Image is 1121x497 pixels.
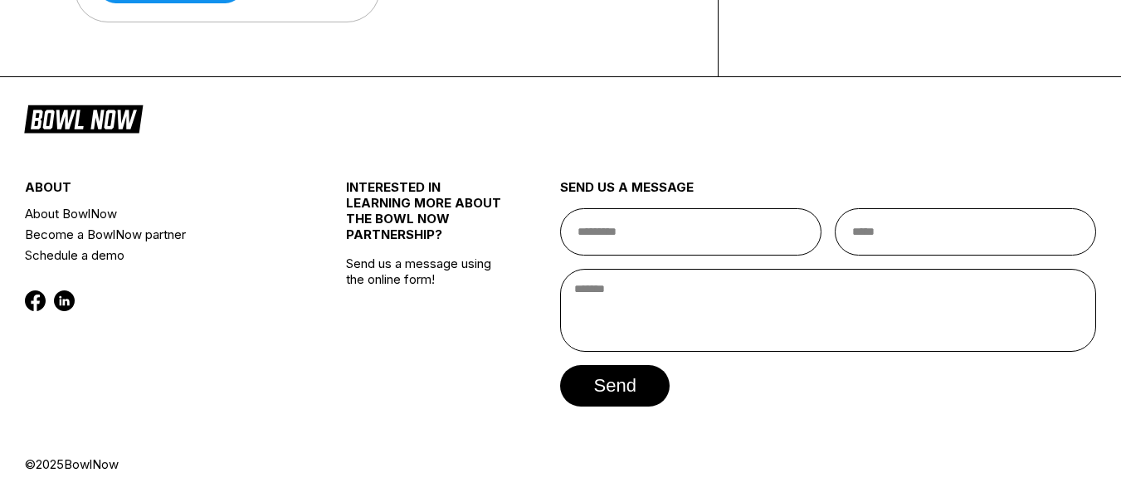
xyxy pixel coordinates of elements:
[25,203,293,224] a: About BowlNow
[25,245,293,266] a: Schedule a demo
[346,143,507,456] div: Send us a message using the online form!
[25,179,293,203] div: about
[560,365,669,407] button: send
[25,224,293,245] a: Become a BowlNow partner
[560,179,1096,208] div: send us a message
[346,179,507,256] div: INTERESTED IN LEARNING MORE ABOUT THE BOWL NOW PARTNERSHIP?
[25,456,1096,472] div: © 2025 BowlNow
